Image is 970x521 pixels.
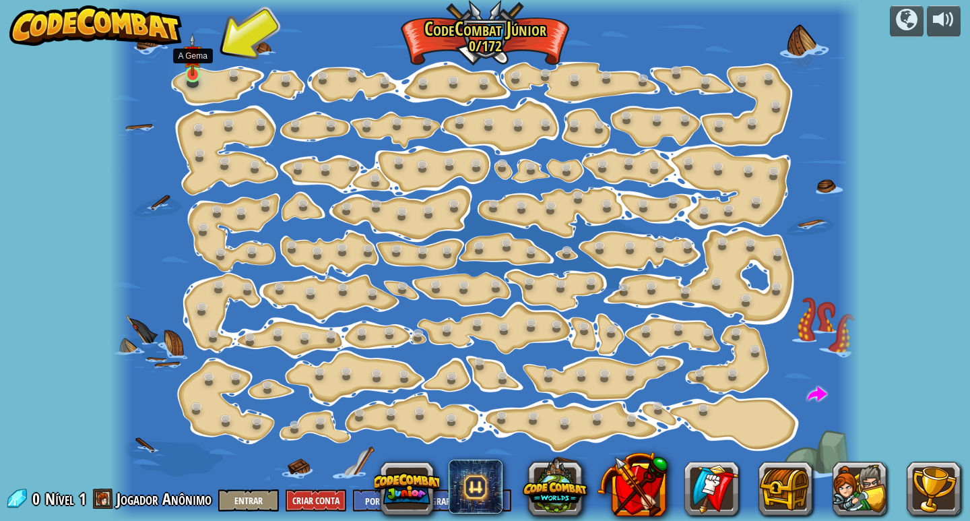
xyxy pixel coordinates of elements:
button: Criar Conta [286,489,346,512]
button: Entrar [218,489,279,512]
img: level-banner-unstarted.png [183,33,202,76]
img: CodeCombat - Learn how to code by playing a game [9,5,182,46]
span: 0 [32,488,44,510]
span: Jogador Anônimo [117,488,212,510]
button: Ajuste o volume [927,5,961,37]
span: 1 [79,488,86,510]
span: Nível [45,488,74,510]
button: Campanhas [890,5,924,37]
